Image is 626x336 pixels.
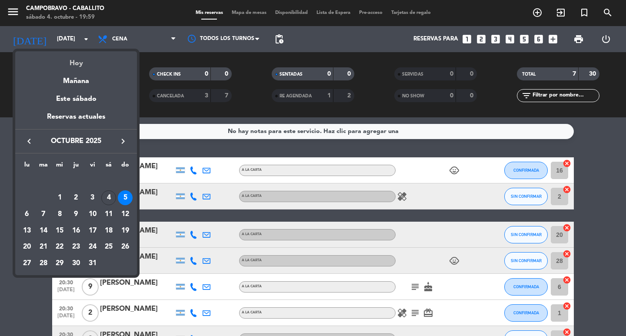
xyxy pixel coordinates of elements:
[118,190,133,205] div: 5
[101,223,116,238] div: 18
[20,256,34,271] div: 27
[84,190,101,206] td: 3 de octubre de 2025
[36,207,51,222] div: 7
[52,190,67,205] div: 1
[118,240,133,255] div: 26
[51,223,68,239] td: 15 de octubre de 2025
[15,51,137,69] div: Hoy
[101,206,117,223] td: 11 de octubre de 2025
[117,190,133,206] td: 5 de octubre de 2025
[68,255,84,272] td: 30 de octubre de 2025
[52,256,67,271] div: 29
[20,240,34,255] div: 20
[101,190,117,206] td: 4 de octubre de 2025
[15,111,137,129] div: Reservas actuales
[51,255,68,272] td: 29 de octubre de 2025
[36,223,51,238] div: 14
[19,160,35,173] th: lunes
[69,256,83,271] div: 30
[35,206,52,223] td: 7 de octubre de 2025
[15,87,137,111] div: Este sábado
[85,223,100,238] div: 17
[117,223,133,239] td: 19 de octubre de 2025
[36,256,51,271] div: 28
[19,255,35,272] td: 27 de octubre de 2025
[51,206,68,223] td: 8 de octubre de 2025
[35,223,52,239] td: 14 de octubre de 2025
[101,240,116,255] div: 25
[85,207,100,222] div: 10
[19,223,35,239] td: 13 de octubre de 2025
[101,207,116,222] div: 11
[85,256,100,271] div: 31
[68,206,84,223] td: 9 de octubre de 2025
[52,240,67,255] div: 22
[37,136,115,147] span: octubre 2025
[24,136,34,146] i: keyboard_arrow_left
[15,69,137,87] div: Mañana
[69,223,83,238] div: 16
[35,255,52,272] td: 28 de octubre de 2025
[85,190,100,205] div: 3
[69,240,83,255] div: 23
[69,190,83,205] div: 2
[101,190,116,205] div: 4
[84,255,101,272] td: 31 de octubre de 2025
[68,190,84,206] td: 2 de octubre de 2025
[19,173,133,190] td: OCT.
[52,207,67,222] div: 8
[68,239,84,256] td: 23 de octubre de 2025
[101,239,117,256] td: 25 de octubre de 2025
[19,239,35,256] td: 20 de octubre de 2025
[118,207,133,222] div: 12
[21,136,37,147] button: keyboard_arrow_left
[101,160,117,173] th: sábado
[20,223,34,238] div: 13
[115,136,131,147] button: keyboard_arrow_right
[52,223,67,238] div: 15
[117,239,133,256] td: 26 de octubre de 2025
[68,160,84,173] th: jueves
[19,206,35,223] td: 6 de octubre de 2025
[118,136,128,146] i: keyboard_arrow_right
[36,240,51,255] div: 21
[84,223,101,239] td: 17 de octubre de 2025
[101,223,117,239] td: 18 de octubre de 2025
[35,239,52,256] td: 21 de octubre de 2025
[51,190,68,206] td: 1 de octubre de 2025
[69,207,83,222] div: 9
[84,206,101,223] td: 10 de octubre de 2025
[51,239,68,256] td: 22 de octubre de 2025
[117,160,133,173] th: domingo
[84,160,101,173] th: viernes
[117,206,133,223] td: 12 de octubre de 2025
[51,160,68,173] th: miércoles
[68,223,84,239] td: 16 de octubre de 2025
[85,240,100,255] div: 24
[20,207,34,222] div: 6
[35,160,52,173] th: martes
[84,239,101,256] td: 24 de octubre de 2025
[118,223,133,238] div: 19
